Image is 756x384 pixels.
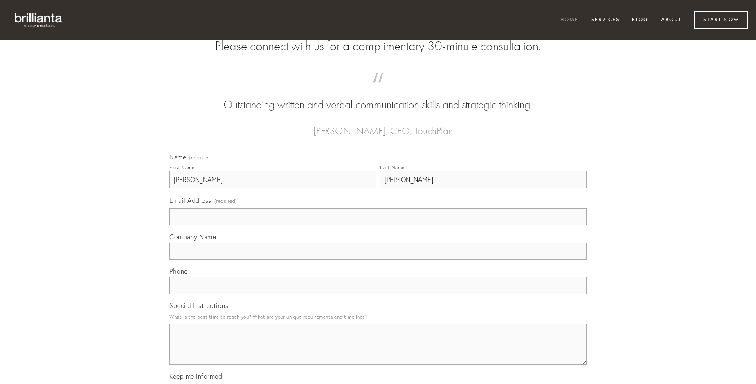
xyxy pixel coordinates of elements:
[555,13,584,27] a: Home
[182,81,574,97] span: “
[169,311,587,322] p: What is the best time to reach you? What are your unique requirements and timelines?
[169,153,186,161] span: Name
[627,13,654,27] a: Blog
[182,113,574,139] figcaption: — [PERSON_NAME], CEO, TouchPlan
[169,267,188,275] span: Phone
[182,81,574,113] blockquote: Outstanding written and verbal communication skills and strategic thinking.
[169,233,216,241] span: Company Name
[214,195,237,207] span: (required)
[8,8,70,32] img: brillianta - research, strategy, marketing
[169,38,587,54] h2: Please connect with us for a complimentary 30-minute consultation.
[169,196,211,204] span: Email Address
[694,11,748,29] a: Start Now
[656,13,687,27] a: About
[380,164,405,171] div: Last Name
[586,13,625,27] a: Services
[169,164,194,171] div: First Name
[169,301,228,310] span: Special Instructions
[169,372,222,380] span: Keep me informed
[189,155,212,160] span: (required)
